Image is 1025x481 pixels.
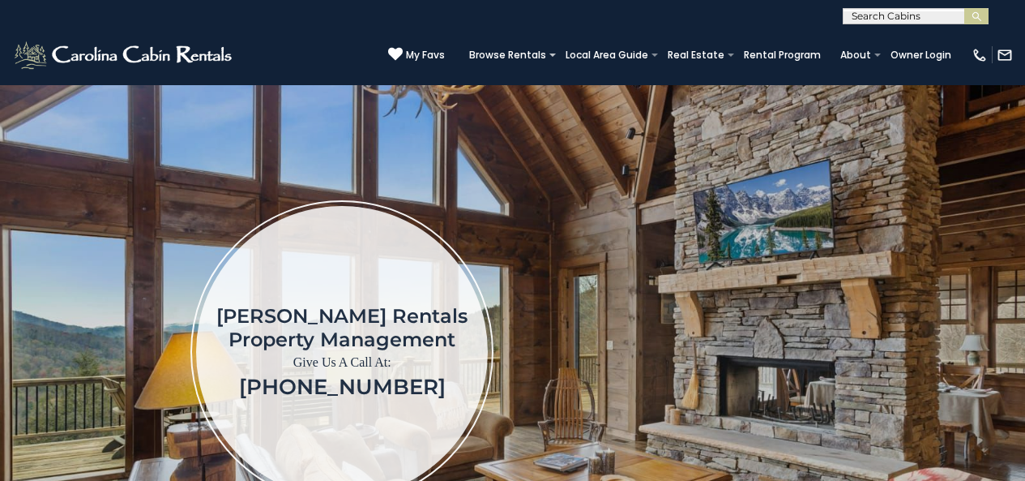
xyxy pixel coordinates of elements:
a: Owner Login [882,44,959,67]
span: My Favs [406,48,445,62]
a: [PHONE_NUMBER] [239,374,446,400]
img: phone-regular-white.png [972,47,988,63]
img: White-1-2.png [12,39,237,71]
a: Rental Program [736,44,829,67]
a: Real Estate [660,44,732,67]
a: My Favs [388,47,445,63]
h1: [PERSON_NAME] Rentals Property Management [216,304,468,351]
img: mail-regular-white.png [997,47,1013,63]
a: About [832,44,879,67]
a: Local Area Guide [557,44,656,67]
p: Give Us A Call At: [216,351,468,374]
a: Browse Rentals [461,44,554,67]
